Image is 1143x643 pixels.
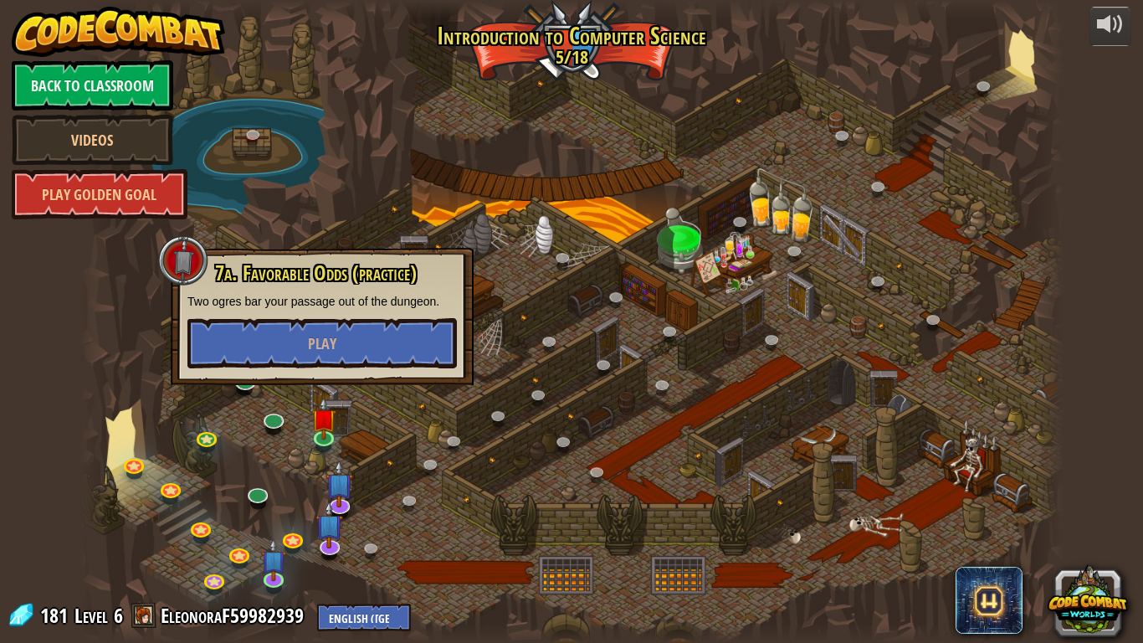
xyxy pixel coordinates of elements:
[12,115,173,165] a: Videos
[315,501,343,548] img: level-banner-unstarted-subscriber.png
[187,293,457,310] p: Two ogres bar your passage out of the dungeon.
[12,7,226,57] img: CodeCombat - Learn how to code by playing a game
[187,318,457,368] button: Play
[40,602,73,629] span: 181
[12,169,187,219] a: Play Golden Goal
[215,259,417,287] span: 7a. Favorable Odds (practice)
[1089,7,1131,46] button: Adjust volume
[12,60,173,111] a: Back to Classroom
[308,333,336,354] span: Play
[161,602,309,629] a: EleonoraF59982939
[74,602,108,630] span: Level
[311,397,336,440] img: level-banner-unstarted.png
[114,602,123,629] span: 6
[261,539,286,582] img: level-banner-unstarted-subscriber.png
[326,460,354,507] img: level-banner-unstarted-subscriber.png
